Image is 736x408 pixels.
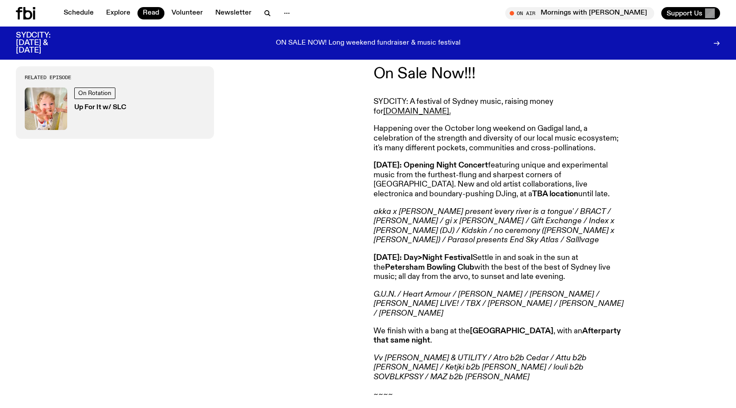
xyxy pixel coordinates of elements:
[25,88,205,130] a: baby slcOn RotationUp For It w/ SLC
[374,124,628,153] p: Happening over the October long weekend on Gadigal land, a celebration of the strength and divers...
[374,161,488,169] strong: [DATE]: Opening Night Concert
[374,354,587,381] em: Vv [PERSON_NAME] & UTILITY / Atro b2b Cedar / Attu b2b [PERSON_NAME] / Ketjki b2b [PERSON_NAME] /...
[166,7,208,19] a: Volunteer
[532,190,578,198] strong: TBA location
[210,7,257,19] a: Newsletter
[16,32,72,54] h3: SYDCITY: [DATE] & [DATE]
[374,390,628,400] p: ~~~~
[58,7,99,19] a: Schedule
[470,327,553,335] strong: [GEOGRAPHIC_DATA]
[374,327,621,345] strong: Afterparty that same night
[374,97,628,116] p: SYDCITY: A festival of Sydney music, raising money for
[667,9,702,17] span: Support Us
[374,327,628,346] p: We finish with a bang at the , with an .
[137,7,164,19] a: Read
[374,208,614,244] em: akka x [PERSON_NAME] present 'every river is a tongue' / BRACT / [PERSON_NAME] / gi x [PERSON_NAM...
[383,107,451,115] a: [DOMAIN_NAME].
[74,104,126,111] h3: Up For It w/ SLC
[374,161,628,199] p: featuring unique and experimental music from the furthest-flung and sharpest corners of [GEOGRAPH...
[661,7,720,19] button: Support Us
[101,7,136,19] a: Explore
[276,39,461,47] p: ON SALE NOW! Long weekend fundraiser & music festival
[374,66,476,82] a: On Sale Now!!!
[25,75,205,80] h3: Related Episode
[374,290,624,317] em: G.U.N. / Heart Armour / [PERSON_NAME] / [PERSON_NAME] / [PERSON_NAME] LIVE! / TBX / [PERSON_NAME]...
[385,263,474,271] strong: Petersham Bowling Club
[374,254,473,262] strong: [DATE]: Day>Night Festival
[505,7,654,19] button: On AirMornings with [PERSON_NAME]
[374,253,628,282] p: Settle in and soak in the sun at the with the best of the best of Sydney live music; all day from...
[25,88,67,130] img: baby slc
